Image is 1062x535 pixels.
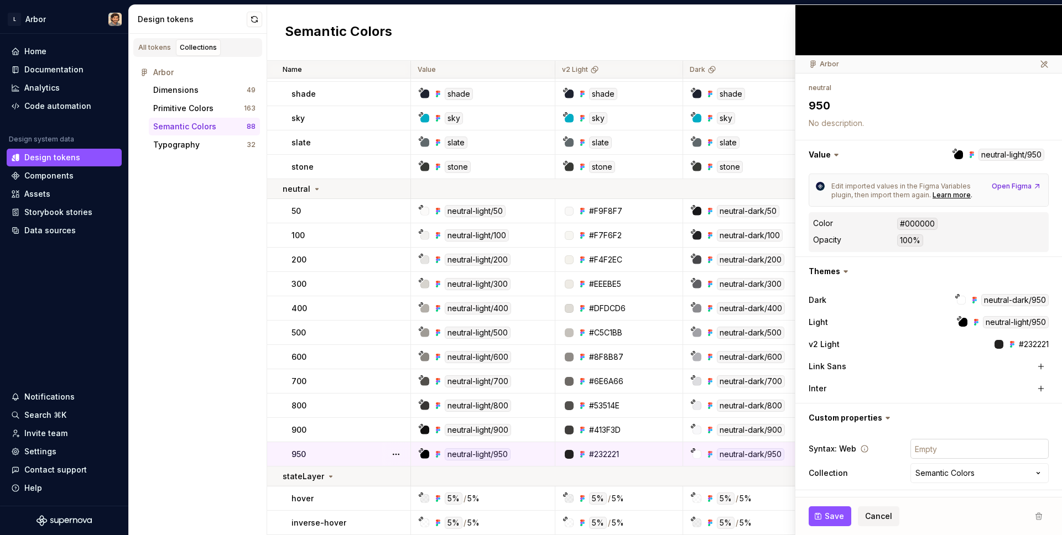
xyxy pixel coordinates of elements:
label: Syntax: Web [809,443,856,454]
div: Assets [24,188,50,200]
div: 5% [717,492,735,505]
label: v2 Light [809,339,840,350]
p: 700 [291,376,306,387]
p: 900 [291,424,306,436]
div: Typography [153,139,200,150]
div: stone [589,161,615,173]
div: Primitive Colors [153,103,214,114]
div: #232221 [1019,339,1049,350]
div: Color [813,218,833,229]
div: #EEEBE5 [589,279,621,290]
li: neutral [809,83,831,92]
div: Documentation [24,64,84,75]
div: Search ⌘K [24,410,66,421]
div: 5% [612,517,624,529]
div: 32 [247,140,256,149]
button: Search ⌘K [7,406,122,424]
p: slate [291,137,311,148]
div: 49 [247,86,256,95]
div: 88 [247,122,256,131]
p: Dark [690,65,705,74]
p: hover [291,493,314,504]
img: Steven Neamonitakis [108,13,122,26]
a: Data sources [7,222,122,239]
a: Learn more [933,191,971,200]
span: Edit imported values in the Figma Variables plugin, then import them again. [831,182,972,199]
a: Code automation [7,97,122,115]
div: 5% [740,517,752,529]
div: neutral-dark/50 [717,205,779,217]
label: Inter [809,383,826,394]
p: 100 [291,230,305,241]
div: Storybook stories [24,207,92,218]
div: 5% [589,492,607,505]
div: Home [24,46,46,57]
div: stone [717,161,743,173]
p: stateLayer [283,471,324,482]
button: Help [7,479,122,497]
div: Arbor [25,14,46,25]
div: slate [717,137,740,149]
div: neutral-light/950 [983,316,1049,328]
a: Design tokens [7,149,122,166]
div: #000000 [897,218,938,230]
div: Dimensions [153,85,199,96]
div: neutral-light/800 [445,400,511,412]
div: Help [24,482,42,494]
button: LArborSteven Neamonitakis [2,7,126,31]
button: Primitive Colors163 [149,99,260,117]
div: 5% [717,517,735,529]
div: shade [717,88,745,100]
div: sky [589,112,607,124]
div: shade [589,88,617,100]
div: / [736,517,738,529]
button: Dimensions49 [149,81,260,99]
span: . [971,191,972,199]
button: Save [809,506,851,526]
label: Collection [809,468,848,479]
div: sky [717,112,735,124]
div: neutral-dark/950 [717,448,784,460]
p: neutral [283,183,310,195]
div: All tokens [138,43,171,52]
div: #C5C1BB [589,327,622,338]
div: / [608,517,611,529]
div: 5% [467,492,480,505]
div: neutral-light/600 [445,351,511,363]
button: Contact support [7,461,122,479]
textarea: 950 [806,96,1047,116]
button: Cancel [858,506,899,526]
div: Design system data [9,135,74,144]
div: neutral-dark/950 [981,294,1049,306]
p: 600 [291,352,306,363]
div: neutral-light/500 [445,327,511,339]
button: Notifications [7,388,122,406]
div: / [464,517,466,529]
div: Design tokens [138,14,247,25]
div: Arbor [809,60,839,69]
div: Notifications [24,391,75,402]
div: neutral-dark/300 [717,278,784,290]
div: neutral-light/900 [445,424,511,436]
p: 300 [291,279,306,290]
button: Typography32 [149,136,260,154]
div: neutral-light/50 [445,205,506,217]
div: #53514E [589,400,619,411]
a: Components [7,167,122,185]
a: Invite team [7,424,122,442]
p: 500 [291,327,306,338]
div: Opacity [813,234,841,245]
a: Semantic Colors88 [149,118,260,135]
div: neutral-dark/600 [717,351,785,363]
a: Open Figma [992,182,1042,191]
div: Contact support [24,464,87,475]
div: neutral-dark/100 [717,229,783,242]
div: sky [445,112,463,124]
span: Save [825,511,844,522]
label: Light [809,317,828,328]
svg: Supernova Logo [37,515,92,526]
p: 950 [291,449,306,460]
